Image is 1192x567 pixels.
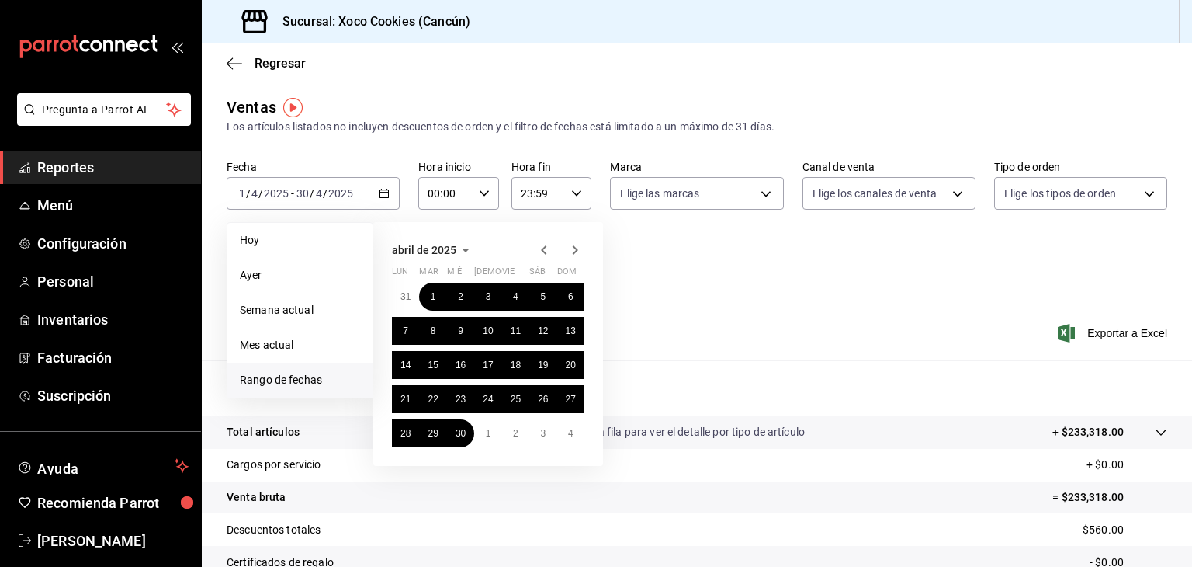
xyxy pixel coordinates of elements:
[568,428,573,439] abbr: 4 de mayo de 2025
[458,325,463,336] abbr: 9 de abril de 2025
[283,98,303,117] img: Tooltip marker
[400,360,411,370] abbr: 14 de abril de 2025
[511,162,592,172] label: Hora fin
[258,187,263,200] span: /
[227,119,1167,135] div: Los artículos listados no incluyen descuentos de orden y el filtro de fechas está limitado a un m...
[557,419,584,447] button: 4 de mayo de 2025
[400,394,411,405] abbr: 21 de abril de 2025
[315,187,323,200] input: --
[511,394,521,405] abbr: 25 de abril de 2025
[227,489,286,506] p: Venta bruta
[227,522,321,538] p: Descuentos totales
[428,428,438,439] abbr: 29 de abril de 2025
[11,113,191,129] a: Pregunta a Parrot AI
[511,360,521,370] abbr: 18 de abril de 2025
[802,162,975,172] label: Canal de venta
[1086,457,1167,473] p: + $0.00
[1004,186,1116,201] span: Elige los tipos de orden
[1061,324,1167,343] button: Exportar a Excel
[502,351,529,379] button: 18 de abril de 2025
[323,187,327,200] span: /
[1052,424,1124,440] p: + $233,318.00
[529,385,556,413] button: 26 de abril de 2025
[540,291,546,302] abbr: 5 de abril de 2025
[502,385,529,413] button: 25 de abril de 2025
[568,291,573,302] abbr: 6 de abril de 2025
[240,372,360,388] span: Rango de fechas
[37,530,189,551] span: [PERSON_NAME]
[296,187,310,200] input: --
[538,360,548,370] abbr: 19 de abril de 2025
[291,187,294,200] span: -
[400,428,411,439] abbr: 28 de abril de 2025
[255,56,306,71] span: Regresar
[447,419,474,447] button: 30 de abril de 2025
[566,325,576,336] abbr: 13 de abril de 2025
[538,325,548,336] abbr: 12 de abril de 2025
[263,187,289,200] input: ----
[251,187,258,200] input: --
[240,267,360,283] span: Ayer
[447,351,474,379] button: 16 de abril de 2025
[227,379,1167,398] p: Resumen
[419,385,446,413] button: 22 de abril de 2025
[37,457,168,475] span: Ayuda
[428,394,438,405] abbr: 22 de abril de 2025
[474,266,566,283] abbr: jueves
[1077,522,1167,538] p: - $560.00
[502,266,515,283] abbr: viernes
[456,394,466,405] abbr: 23 de abril de 2025
[392,419,419,447] button: 28 de abril de 2025
[37,271,189,292] span: Personal
[418,162,499,172] label: Hora inicio
[511,325,521,336] abbr: 11 de abril de 2025
[171,40,183,53] button: open_drawer_menu
[42,102,167,118] span: Pregunta a Parrot AI
[403,325,408,336] abbr: 7 de abril de 2025
[483,394,493,405] abbr: 24 de abril de 2025
[431,325,436,336] abbr: 8 de abril de 2025
[392,385,419,413] button: 21 de abril de 2025
[392,351,419,379] button: 14 de abril de 2025
[227,424,300,440] p: Total artículos
[227,457,321,473] p: Cargos por servicio
[17,93,191,126] button: Pregunta a Parrot AI
[392,244,456,256] span: abril de 2025
[431,291,436,302] abbr: 1 de abril de 2025
[474,419,501,447] button: 1 de mayo de 2025
[227,96,276,119] div: Ventas
[37,233,189,254] span: Configuración
[392,283,419,311] button: 31 de marzo de 2025
[37,195,189,216] span: Menú
[310,187,314,200] span: /
[994,162,1167,172] label: Tipo de orden
[547,424,805,440] p: Da clic en la fila para ver el detalle por tipo de artículo
[419,317,446,345] button: 8 de abril de 2025
[428,360,438,370] abbr: 15 de abril de 2025
[529,266,546,283] abbr: sábado
[419,419,446,447] button: 29 de abril de 2025
[474,283,501,311] button: 3 de abril de 2025
[474,317,501,345] button: 10 de abril de 2025
[483,325,493,336] abbr: 10 de abril de 2025
[474,385,501,413] button: 24 de abril de 2025
[419,266,438,283] abbr: martes
[392,241,475,259] button: abril de 2025
[557,317,584,345] button: 13 de abril de 2025
[538,394,548,405] abbr: 26 de abril de 2025
[566,360,576,370] abbr: 20 de abril de 2025
[502,419,529,447] button: 2 de mayo de 2025
[557,385,584,413] button: 27 de abril de 2025
[456,428,466,439] abbr: 30 de abril de 2025
[419,351,446,379] button: 15 de abril de 2025
[529,317,556,345] button: 12 de abril de 2025
[246,187,251,200] span: /
[557,351,584,379] button: 20 de abril de 2025
[557,266,577,283] abbr: domingo
[37,347,189,368] span: Facturación
[557,283,584,311] button: 6 de abril de 2025
[529,419,556,447] button: 3 de mayo de 2025
[240,302,360,318] span: Semana actual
